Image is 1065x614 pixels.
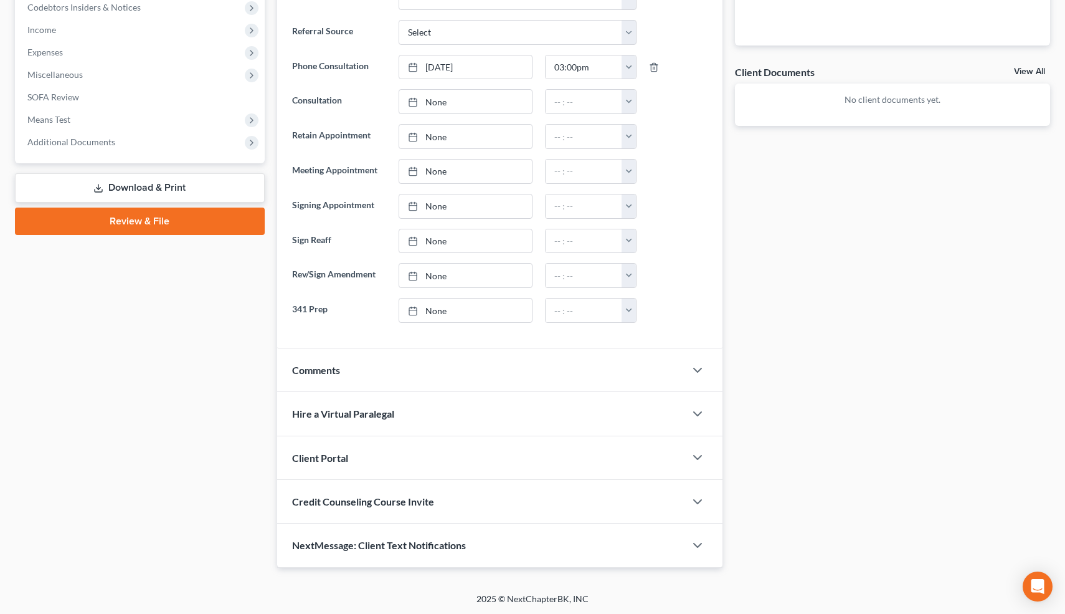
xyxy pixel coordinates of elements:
[286,298,393,323] label: 341 Prep
[292,452,348,464] span: Client Portal
[17,86,265,108] a: SOFA Review
[1014,67,1045,76] a: View All
[292,496,434,507] span: Credit Counseling Course Invite
[399,194,531,218] a: None
[27,24,56,35] span: Income
[27,69,83,80] span: Miscellaneous
[546,194,622,218] input: -- : --
[546,264,622,287] input: -- : --
[399,125,531,148] a: None
[292,539,466,551] span: NextMessage: Client Text Notifications
[546,299,622,322] input: -- : --
[745,94,1040,106] p: No client documents yet.
[546,90,622,113] input: -- : --
[1023,572,1053,602] div: Open Intercom Messenger
[735,65,815,79] div: Client Documents
[292,408,394,420] span: Hire a Virtual Paralegal
[399,160,531,183] a: None
[286,263,393,288] label: Rev/Sign Amendment
[399,55,531,79] a: [DATE]
[286,20,393,45] label: Referral Source
[399,90,531,113] a: None
[399,229,531,253] a: None
[27,92,79,102] span: SOFA Review
[399,299,531,322] a: None
[286,159,393,184] label: Meeting Appointment
[286,89,393,114] label: Consultation
[286,194,393,219] label: Signing Appointment
[546,125,622,148] input: -- : --
[27,47,63,57] span: Expenses
[27,114,70,125] span: Means Test
[546,229,622,253] input: -- : --
[286,229,393,254] label: Sign Reaff
[15,208,265,235] a: Review & File
[27,137,115,147] span: Additional Documents
[546,55,622,79] input: -- : --
[399,264,531,287] a: None
[15,173,265,203] a: Download & Print
[546,160,622,183] input: -- : --
[286,55,393,80] label: Phone Consultation
[286,124,393,149] label: Retain Appointment
[292,364,340,376] span: Comments
[27,2,141,12] span: Codebtors Insiders & Notices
